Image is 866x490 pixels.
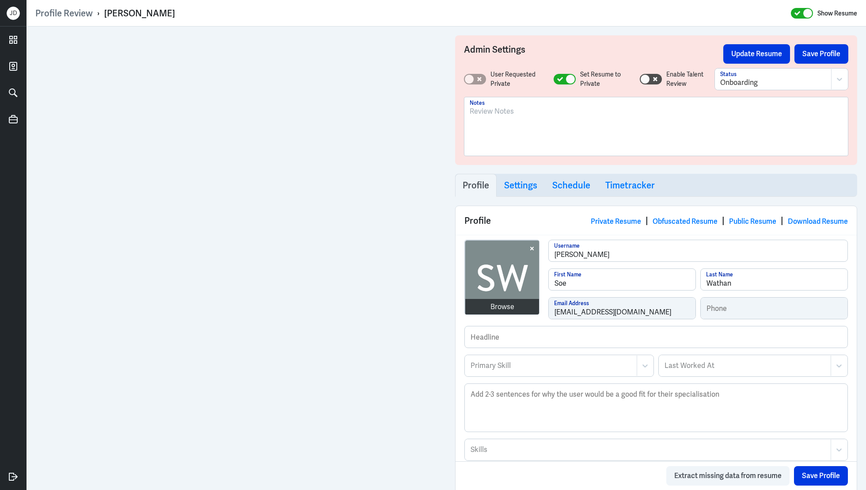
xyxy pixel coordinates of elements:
input: Username [549,240,847,261]
div: | | | [591,214,848,227]
input: Phone [701,298,847,319]
div: Browse [490,302,514,312]
label: Show Resume [817,8,857,19]
h3: Schedule [552,180,590,191]
div: J D [7,7,20,20]
input: Headline [465,326,847,348]
a: Private Resume [591,217,641,226]
p: › [93,8,104,19]
h3: Timetracker [605,180,655,191]
a: Public Resume [729,217,776,226]
a: Obfuscated Resume [653,217,718,226]
button: Extract missing data from resume [666,466,790,486]
input: First Name [549,269,695,290]
label: Set Resume to Private [580,70,631,88]
input: Last Name [701,269,847,290]
img: avatar.jpg [465,241,539,315]
input: Email Address [549,298,695,319]
div: Profile [456,206,857,235]
label: User Requested Private [490,70,545,88]
button: Save Profile [794,44,848,64]
a: Download Resume [788,217,848,226]
a: Profile Review [35,8,93,19]
div: [PERSON_NAME] [104,8,175,19]
label: Enable Talent Review [666,70,714,88]
iframe: https://ppcdn.hiredigital.com/register/3ab6ffa5/resumes/596963704/Vivian_Soe_Wathan_DigitalMarket... [35,35,437,481]
h3: Profile [463,180,489,191]
h3: Admin Settings [464,44,723,64]
button: Save Profile [794,466,848,486]
button: Update Resume [723,44,790,64]
h3: Settings [504,180,537,191]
